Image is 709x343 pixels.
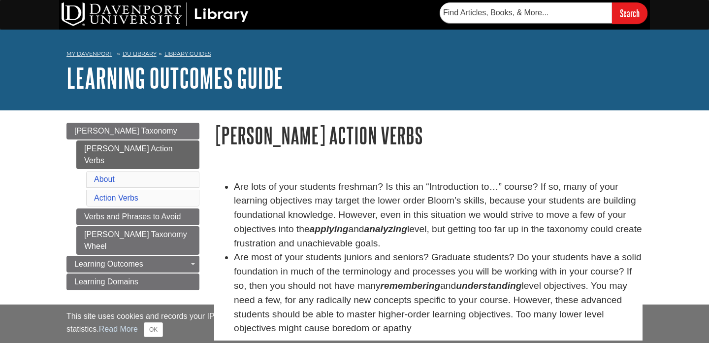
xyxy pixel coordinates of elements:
[234,180,643,251] li: Are lots of your students freshman? Is this an “Introduction to…” course? If so, many of your lea...
[66,310,643,337] div: This site uses cookies and records your IP address for usage statistics. Additionally, we use Goo...
[99,325,138,333] a: Read More
[364,224,407,234] strong: analyzing
[94,194,138,202] a: Action Verbs
[66,274,199,290] a: Learning Domains
[310,224,349,234] strong: applying
[62,2,249,26] img: DU Library
[214,123,643,148] h1: [PERSON_NAME] Action Verbs
[234,250,643,336] li: Are most of your students juniors and seniors? Graduate students? Do your students have a solid f...
[456,280,521,291] em: understanding
[66,256,199,273] a: Learning Outcomes
[76,226,199,255] a: [PERSON_NAME] Taxonomy Wheel
[66,123,199,139] a: [PERSON_NAME] Taxonomy
[76,140,199,169] a: [PERSON_NAME] Action Verbs
[612,2,647,24] input: Search
[440,2,612,23] input: Find Articles, Books, & More...
[164,50,211,57] a: Library Guides
[66,50,112,58] a: My Davenport
[74,260,143,268] span: Learning Outcomes
[94,175,115,183] a: About
[76,208,199,225] a: Verbs and Phrases to Avoid
[66,63,283,93] a: Learning Outcomes Guide
[381,280,441,291] em: remembering
[74,277,138,286] span: Learning Domains
[66,47,643,63] nav: breadcrumb
[74,127,177,135] span: [PERSON_NAME] Taxonomy
[440,2,647,24] form: Searches DU Library's articles, books, and more
[66,123,199,290] div: Guide Page Menu
[144,322,163,337] button: Close
[123,50,157,57] a: DU Library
